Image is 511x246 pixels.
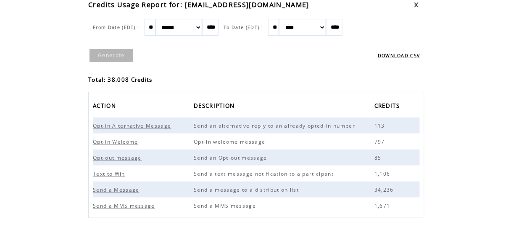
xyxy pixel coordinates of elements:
[93,154,144,161] span: Opt-out message
[374,138,387,145] span: 797
[93,24,140,30] span: From Date (EDT) :
[374,122,387,129] span: 113
[93,154,146,161] a: Opt-out message
[374,202,392,209] span: 1,671
[93,100,118,114] span: ACTION
[93,170,129,177] a: Text to Win
[88,76,153,83] span: Total: 38,008 Credits
[194,100,239,114] a: DESCRIPTION
[194,186,301,193] span: Send a message to a distribution list
[194,170,336,177] span: Send a text message notification to a participant
[194,122,357,129] span: Send an alternative reply to an already opted-in number
[194,154,269,161] span: Send an Opt-out message
[374,170,392,177] span: 1,106
[90,49,133,62] a: Generate
[224,24,263,30] span: To Date (EDT) :
[93,186,142,193] span: Send a Message
[194,100,237,114] span: DESCRIPTION
[93,138,142,145] a: Opt-in Welcome
[194,138,267,145] span: Opt-in welcome message
[374,100,402,114] span: CREDITS
[93,122,176,129] a: Opt-in Alternative Message
[194,202,258,209] span: Send a MMS message
[374,154,384,161] span: 85
[93,138,140,145] span: Opt-in Welcome
[374,186,396,193] span: 34,236
[93,170,127,177] span: Text to Win
[93,186,144,193] a: Send a Message
[93,100,120,114] a: ACTION
[93,202,157,209] span: Send a MMS message
[378,53,420,59] a: DOWNLOAD CSV
[374,100,404,114] a: CREDITS
[93,202,159,209] a: Send a MMS message
[93,122,174,129] span: Opt-in Alternative Message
